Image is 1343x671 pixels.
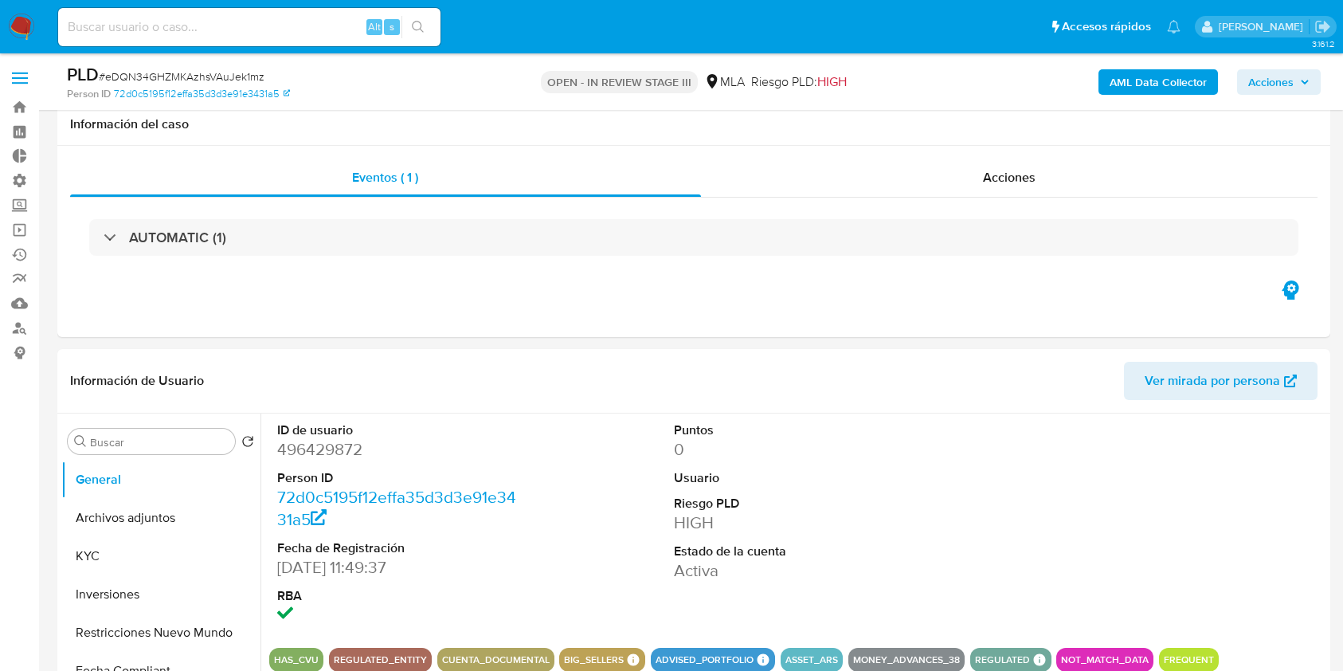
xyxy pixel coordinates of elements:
span: Ver mirada por persona [1145,362,1280,400]
a: Salir [1314,18,1331,35]
dd: 496429872 [277,438,526,461]
dt: Person ID [277,469,526,487]
div: MLA [704,73,745,91]
h3: AUTOMATIC (1) [129,229,226,246]
span: Alt [368,19,381,34]
input: Buscar usuario o caso... [58,17,440,37]
div: AUTOMATIC (1) [89,219,1298,256]
dt: RBA [277,587,526,605]
button: Ver mirada por persona [1124,362,1318,400]
span: Eventos ( 1 ) [352,168,418,186]
dt: Riesgo PLD [674,495,922,512]
dd: [DATE] 11:49:37 [277,556,526,579]
dd: HIGH [674,512,922,534]
button: Buscar [74,435,87,448]
span: Acciones [983,168,1036,186]
button: search-icon [401,16,434,38]
a: 72d0c5195f12effa35d3d3e91e3431a5 [277,485,516,531]
b: Person ID [67,87,111,101]
b: AML Data Collector [1110,69,1207,95]
input: Buscar [90,435,229,449]
dt: Fecha de Registración [277,540,526,557]
dd: 0 [674,438,922,461]
button: Restricciones Nuevo Mundo [61,614,260,652]
span: Acciones [1248,69,1294,95]
button: General [61,461,260,499]
button: Archivos adjuntos [61,499,260,537]
button: KYC [61,537,260,575]
button: Acciones [1237,69,1321,95]
button: Volver al orden por defecto [241,435,254,453]
button: AML Data Collector [1098,69,1218,95]
dd: Activa [674,559,922,582]
span: # eDQN34GHZMKAzhsVAuJek1mz [99,69,264,84]
dt: Puntos [674,422,922,439]
dt: Estado de la cuenta [674,543,922,560]
h1: Información de Usuario [70,373,204,389]
span: s [390,19,394,34]
b: PLD [67,61,99,87]
dt: ID de usuario [277,422,526,439]
h1: Información del caso [70,116,1318,132]
span: Riesgo PLD: [751,73,847,91]
p: andres.vilosio@mercadolibre.com [1219,19,1309,34]
button: Inversiones [61,575,260,614]
a: Notificaciones [1167,20,1181,33]
a: 72d0c5195f12effa35d3d3e91e3431a5 [114,87,290,101]
span: HIGH [817,73,847,91]
span: Accesos rápidos [1062,18,1151,35]
p: OPEN - IN REVIEW STAGE III [541,71,698,93]
dt: Usuario [674,469,922,487]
